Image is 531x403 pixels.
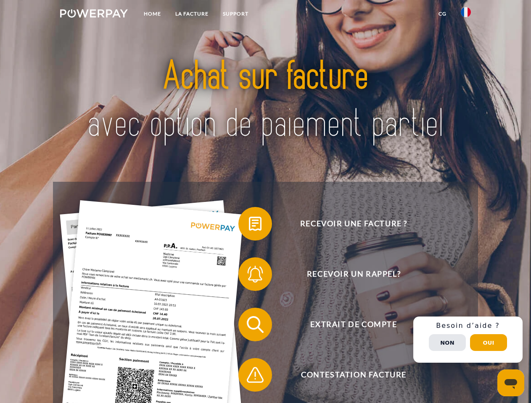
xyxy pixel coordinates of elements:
button: Recevoir un rappel? [238,257,457,291]
img: title-powerpay_fr.svg [80,40,451,161]
h3: Besoin d’aide ? [418,322,518,330]
span: Extrait de compte [251,308,457,341]
a: CG [431,6,454,21]
button: Oui [470,334,507,351]
img: qb_search.svg [245,314,266,335]
button: Extrait de compte [238,308,457,341]
button: Contestation Facture [238,358,457,392]
button: Non [429,334,466,351]
span: Contestation Facture [251,358,457,392]
img: logo-powerpay-white.svg [60,9,128,18]
img: qb_bill.svg [245,213,266,234]
div: Schnellhilfe [413,317,523,363]
iframe: Bouton de lancement de la fenêtre de messagerie [497,369,524,396]
a: Support [216,6,256,21]
span: Recevoir un rappel? [251,257,457,291]
img: qb_bell.svg [245,264,266,285]
button: Recevoir une facture ? [238,207,457,241]
img: fr [461,7,471,17]
a: LA FACTURE [168,6,216,21]
span: Recevoir une facture ? [251,207,457,241]
a: Home [137,6,168,21]
img: qb_warning.svg [245,364,266,385]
